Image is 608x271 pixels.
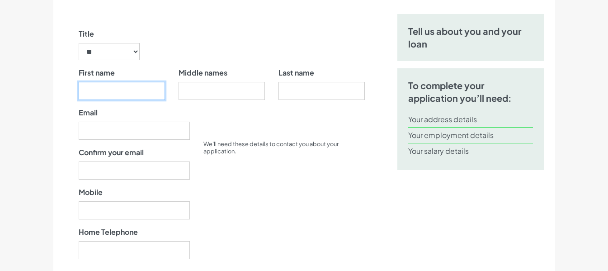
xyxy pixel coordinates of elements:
label: Email [79,107,98,118]
h5: Tell us about you and your loan [408,25,533,50]
label: Middle names [179,67,227,78]
li: Your employment details [408,128,533,143]
label: Mobile [79,187,103,198]
small: We’ll need these details to contact you about your application. [203,140,339,155]
label: First name [79,67,115,78]
label: Confirm your email [79,147,144,158]
label: Home Telephone [79,227,138,238]
label: Last name [278,67,314,78]
label: Title [79,29,94,39]
li: Your address details [408,112,533,128]
h5: To complete your application you’ll need: [408,79,533,105]
li: Your salary details [408,143,533,159]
